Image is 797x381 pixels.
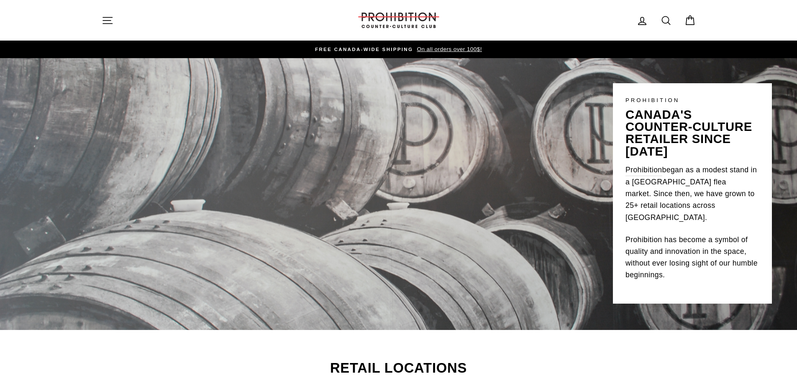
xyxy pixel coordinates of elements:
img: PROHIBITION COUNTER-CULTURE CLUB [357,13,441,28]
p: Prohibition has become a symbol of quality and innovation in the space, without ever losing sight... [625,234,759,281]
p: canada's counter-culture retailer since [DATE] [625,109,759,158]
p: began as a modest stand in a [GEOGRAPHIC_DATA] flea market. Since then, we have grown to 25+ reta... [625,164,759,223]
h2: Retail Locations [102,361,696,375]
a: Prohibition [625,164,662,176]
a: FREE CANADA-WIDE SHIPPING On all orders over 100$! [104,45,694,54]
span: On all orders over 100$! [415,46,482,52]
span: FREE CANADA-WIDE SHIPPING [315,47,413,52]
p: PROHIBITION [625,96,759,105]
